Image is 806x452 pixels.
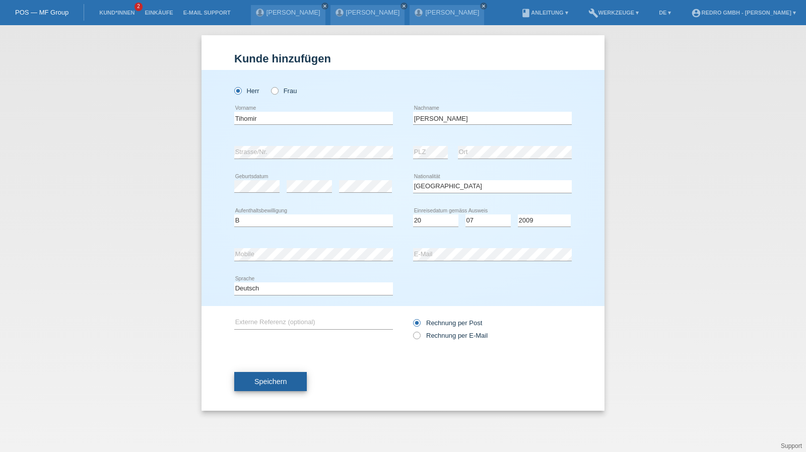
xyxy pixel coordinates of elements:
label: Rechnung per Post [413,319,482,327]
a: Kund*innen [94,10,140,16]
a: close [400,3,408,10]
i: book [521,8,531,18]
a: close [321,3,328,10]
i: close [481,4,486,9]
a: Support [781,442,802,449]
a: [PERSON_NAME] [425,9,479,16]
a: account_circleRedro GmbH - [PERSON_NAME] ▾ [686,10,801,16]
a: [PERSON_NAME] [346,9,400,16]
a: Einkäufe [140,10,178,16]
i: close [322,4,327,9]
i: build [588,8,598,18]
a: [PERSON_NAME] [266,9,320,16]
a: POS — MF Group [15,9,69,16]
i: close [401,4,407,9]
a: bookAnleitung ▾ [516,10,573,16]
input: Frau [271,87,278,94]
input: Rechnung per Post [413,319,420,332]
a: close [480,3,487,10]
input: Herr [234,87,241,94]
a: E-Mail Support [178,10,236,16]
button: Speichern [234,372,307,391]
i: account_circle [691,8,701,18]
label: Frau [271,87,297,95]
a: DE ▾ [654,10,676,16]
span: 2 [135,3,143,11]
label: Herr [234,87,259,95]
h1: Kunde hinzufügen [234,52,572,65]
input: Rechnung per E-Mail [413,332,420,344]
span: Speichern [254,378,287,386]
label: Rechnung per E-Mail [413,332,488,339]
a: buildWerkzeuge ▾ [583,10,644,16]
